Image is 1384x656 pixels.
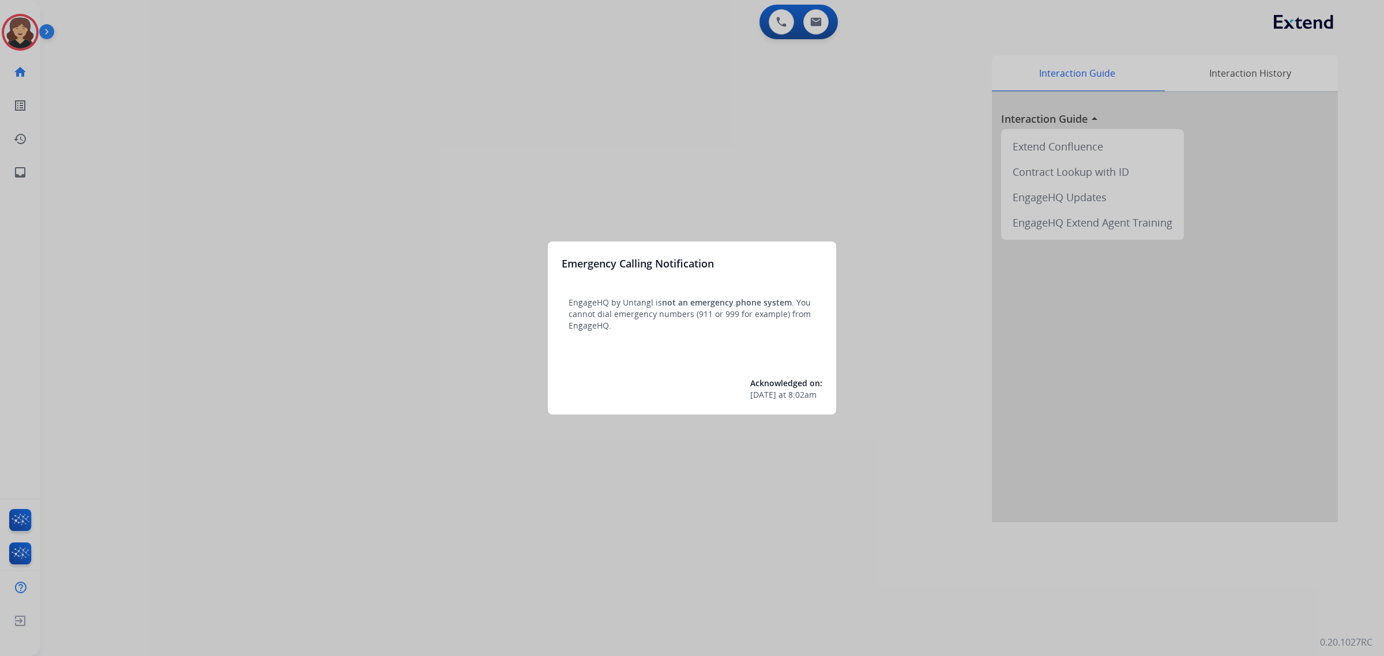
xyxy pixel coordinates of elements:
h3: Emergency Calling Notification [562,255,714,272]
span: not an emergency phone system [662,297,792,308]
span: 8:02am [788,389,817,401]
div: at [750,389,822,401]
span: [DATE] [750,389,776,401]
span: Acknowledged on: [750,378,822,389]
p: 0.20.1027RC [1320,635,1372,649]
p: EngageHQ by Untangl is . You cannot dial emergency numbers (911 or 999 for example) from EngageHQ. [569,297,815,331]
